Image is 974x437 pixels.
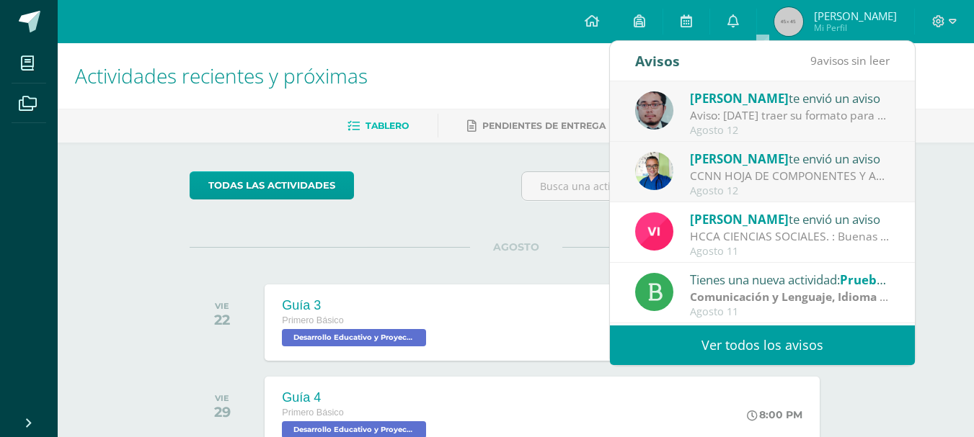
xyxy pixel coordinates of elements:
[214,393,231,403] div: VIE
[810,53,817,68] span: 9
[282,390,430,405] div: Guía 4
[840,271,935,288] span: Prueba de logro
[470,240,562,253] span: AGOSTO
[690,228,890,245] div: HCCA CIENCIAS SOCIALES. : Buenas tardes a todos, un gusto saludarles. Por este medio envió la HCC...
[214,311,230,328] div: 22
[75,62,368,89] span: Actividades recientes y próximas
[635,212,673,251] img: bd6d0aa147d20350c4821b7c643124fa.png
[467,114,606,138] a: Pendientes de entrega
[190,171,354,199] a: todas las Actividades
[747,408,802,421] div: 8:00 PM
[690,168,890,184] div: CCNN HOJA DE COMPONENTES Y ACTIVIADES IV UNIDAD: TEMAS IV UNIDAD - Método científico - La célula ...
[282,315,343,325] span: Primero Básico
[690,245,890,258] div: Agosto 11
[690,185,890,197] div: Agosto 12
[635,41,680,81] div: Avisos
[635,152,673,190] img: 692ded2a22070436d299c26f70cfa591.png
[690,289,890,305] div: | Prueba de Logro
[690,270,890,289] div: Tienes una nueva actividad:
[814,22,897,34] span: Mi Perfil
[690,125,890,137] div: Agosto 12
[810,53,890,68] span: avisos sin leer
[347,114,409,138] a: Tablero
[482,120,606,131] span: Pendientes de entrega
[635,91,673,130] img: 5fac68162d5e1b6fbd390a6ac50e103d.png
[282,298,430,313] div: Guía 3
[814,9,897,23] span: [PERSON_NAME]
[774,7,803,36] img: 45x45
[282,329,426,346] span: Desarrollo Educativo y Proyecto de Vida 'B'
[690,107,890,124] div: Aviso: Mañana traer su formato para continuar lo del ejercicio de Grecas
[282,407,343,418] span: Primero Básico
[690,149,890,168] div: te envió un aviso
[214,301,230,311] div: VIE
[690,90,789,107] span: [PERSON_NAME]
[690,211,789,227] span: [PERSON_NAME]
[690,150,789,167] span: [PERSON_NAME]
[690,210,890,228] div: te envió un aviso
[690,89,890,107] div: te envió un aviso
[366,120,409,131] span: Tablero
[610,325,915,365] a: Ver todos los avisos
[690,306,890,318] div: Agosto 11
[214,403,231,420] div: 29
[522,172,841,200] input: Busca una actividad próxima aquí...
[690,289,924,305] strong: Comunicación y Lenguaje, Idioma Español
